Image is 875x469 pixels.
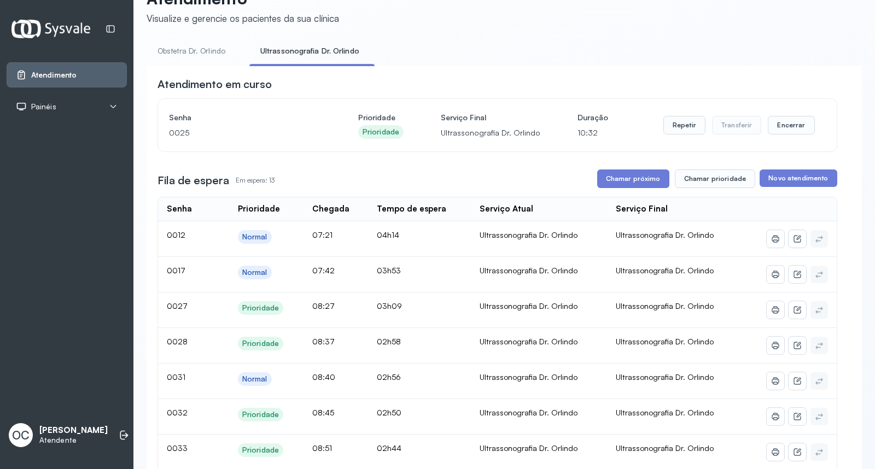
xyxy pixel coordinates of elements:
[441,110,540,125] h4: Serviço Final
[377,337,401,346] span: 02h58
[377,230,399,239] span: 04h14
[616,301,714,310] span: Ultrassonografia Dr. Orlindo
[167,372,185,382] span: 0031
[167,301,188,310] span: 0027
[242,268,267,277] div: Normal
[31,71,77,80] span: Atendimento
[39,436,108,445] p: Atendente
[616,266,714,275] span: Ultrassonografia Dr. Orlindo
[147,42,236,60] a: Obstetra Dr. Orlindo
[167,408,188,417] span: 0032
[39,425,108,436] p: [PERSON_NAME]
[616,443,714,453] span: Ultrassonografia Dr. Orlindo
[147,13,339,24] div: Visualize e gerencie os pacientes da sua clínica
[377,443,401,453] span: 02h44
[312,301,335,310] span: 08:27
[597,169,669,188] button: Chamar próximo
[242,339,279,348] div: Prioridade
[167,266,185,275] span: 0017
[16,69,118,80] a: Atendimento
[377,408,401,417] span: 02h50
[480,443,598,453] div: Ultrassonografia Dr. Orlindo
[167,230,185,239] span: 0012
[31,102,56,112] span: Painéis
[480,301,598,311] div: Ultrassonografia Dr. Orlindo
[157,173,229,188] h3: Fila de espera
[157,77,272,92] h3: Atendimento em curso
[242,303,279,313] div: Prioridade
[616,372,714,382] span: Ultrassonografia Dr. Orlindo
[167,443,188,453] span: 0033
[480,408,598,418] div: Ultrassonografia Dr. Orlindo
[441,125,540,140] p: Ultrassonografia Dr. Orlindo
[768,116,814,134] button: Encerrar
[249,42,370,60] a: Ultrassonografia Dr. Orlindo
[242,445,279,455] div: Prioridade
[616,337,714,346] span: Ultrassonografia Dr. Orlindo
[312,443,332,453] span: 08:51
[480,204,533,214] div: Serviço Atual
[480,337,598,347] div: Ultrassonografia Dr. Orlindo
[242,410,279,419] div: Prioridade
[712,116,762,134] button: Transferir
[577,125,608,140] p: 10:32
[312,408,334,417] span: 08:45
[377,372,401,382] span: 02h56
[167,337,188,346] span: 0028
[236,173,275,188] p: Em espera: 13
[242,374,267,384] div: Normal
[760,169,837,187] button: Novo atendimento
[377,301,402,310] span: 03h09
[167,204,192,214] div: Senha
[312,230,332,239] span: 07:21
[480,266,598,275] div: Ultrassonografia Dr. Orlindo
[169,110,321,125] h4: Senha
[312,337,335,346] span: 08:37
[675,169,756,188] button: Chamar prioridade
[11,20,90,38] img: Logotipo do estabelecimento
[312,372,335,382] span: 08:40
[377,204,446,214] div: Tempo de espera
[480,372,598,382] div: Ultrassonografia Dr. Orlindo
[377,266,401,275] span: 03h53
[480,230,598,240] div: Ultrassonografia Dr. Orlindo
[663,116,705,134] button: Repetir
[312,266,335,275] span: 07:42
[616,408,714,417] span: Ultrassonografia Dr. Orlindo
[363,127,399,137] div: Prioridade
[312,204,349,214] div: Chegada
[238,204,280,214] div: Prioridade
[577,110,608,125] h4: Duração
[616,204,668,214] div: Serviço Final
[169,125,321,140] p: 0025
[616,230,714,239] span: Ultrassonografia Dr. Orlindo
[242,232,267,242] div: Normal
[358,110,404,125] h4: Prioridade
